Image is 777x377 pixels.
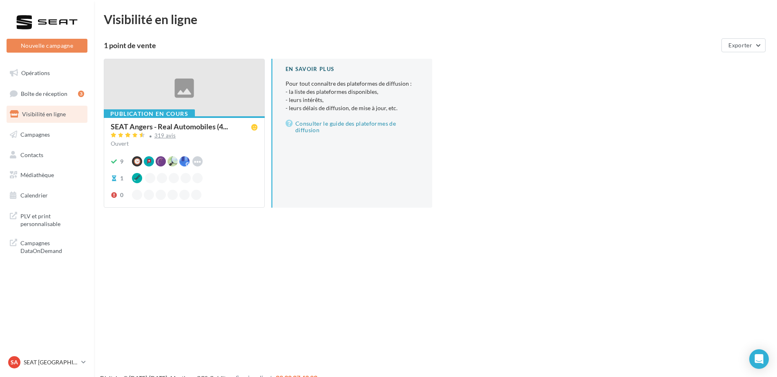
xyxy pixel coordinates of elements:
[5,187,89,204] a: Calendrier
[5,64,89,82] a: Opérations
[154,133,176,138] div: 319 avis
[286,65,419,73] div: En savoir plus
[104,13,767,25] div: Visibilité en ligne
[120,174,123,182] div: 1
[5,126,89,143] a: Campagnes
[5,234,89,258] a: Campagnes DataOnDemand
[728,42,752,49] span: Exporter
[5,207,89,231] a: PLV et print personnalisable
[5,85,89,102] a: Boîte de réception3
[721,38,766,52] button: Exporter
[749,349,769,369] div: Open Intercom Messenger
[7,355,87,370] a: SA SEAT [GEOGRAPHIC_DATA]
[120,191,123,199] div: 0
[111,140,129,147] span: Ouvert
[286,104,419,112] li: - leurs délais de diffusion, de mise à jour, etc.
[20,237,84,255] span: Campagnes DataOnDemand
[20,192,48,199] span: Calendrier
[20,151,43,158] span: Contacts
[5,166,89,184] a: Médiathèque
[22,111,66,118] span: Visibilité en ligne
[286,88,419,96] li: - la liste des plateformes disponibles,
[104,42,718,49] div: 1 point de vente
[286,80,419,112] p: Pour tout connaître des plateformes de diffusion :
[7,39,87,53] button: Nouvelle campagne
[21,90,67,97] span: Boîte de réception
[5,146,89,164] a: Contacts
[20,131,50,138] span: Campagnes
[20,211,84,228] span: PLV et print personnalisable
[78,91,84,97] div: 3
[111,123,228,130] span: SEAT Angers - Real Automobiles (4...
[286,96,419,104] li: - leurs intérêts,
[24,358,78,366] p: SEAT [GEOGRAPHIC_DATA]
[120,157,123,166] div: 9
[111,131,258,141] a: 319 avis
[286,119,419,135] a: Consulter le guide des plateformes de diffusion
[21,69,50,76] span: Opérations
[104,109,195,118] div: Publication en cours
[20,171,54,178] span: Médiathèque
[5,106,89,123] a: Visibilité en ligne
[11,358,18,366] span: SA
